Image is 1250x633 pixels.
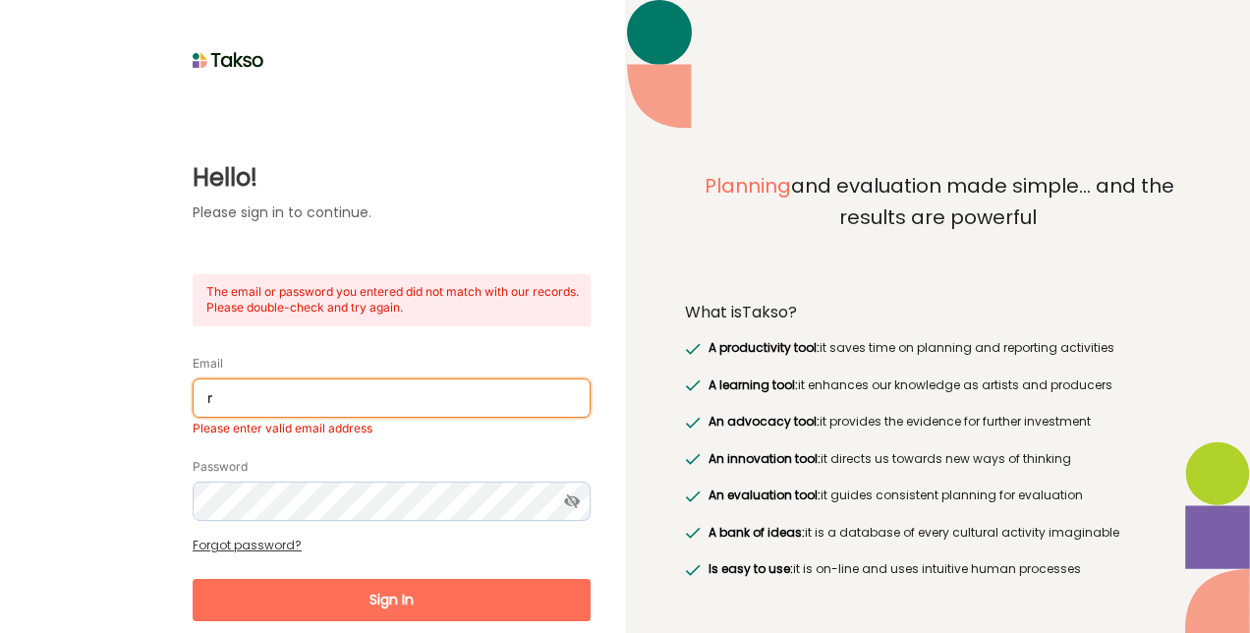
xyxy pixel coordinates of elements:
[193,421,591,436] div: Please enter valid email address
[709,450,821,467] span: An innovation tool:
[704,412,1090,432] label: it provides the evidence for further investment
[193,45,264,75] img: taksoLoginLogo
[709,560,793,577] span: Is easy to use:
[704,486,1082,505] label: it guides consistent planning for evaluation
[685,171,1190,277] label: and evaluation made simple... and the results are powerful
[709,524,805,541] span: A bank of ideas:
[709,376,798,393] span: A learning tool:
[709,487,821,503] span: An evaluation tool:
[685,453,701,465] img: greenRight
[704,375,1111,395] label: it enhances our knowledge as artists and producers
[685,343,701,355] img: greenRight
[193,202,591,223] label: Please sign in to continue.
[193,356,223,372] label: Email
[193,459,248,475] label: Password
[685,564,701,576] img: greenRight
[193,579,591,621] button: Sign In
[685,527,701,539] img: greenRight
[742,301,797,323] span: Takso?
[685,490,701,502] img: greenRight
[705,172,791,200] span: Planning
[685,303,797,322] label: What is
[709,413,820,430] span: An advocacy tool:
[193,537,302,553] a: Forgot password?
[193,378,591,418] input: Email
[704,559,1080,579] label: it is on-line and uses intuitive human processes
[685,379,701,391] img: greenRight
[704,449,1070,469] label: it directs us towards new ways of thinking
[709,339,820,356] span: A productivity tool:
[685,417,701,429] img: greenRight
[704,338,1113,358] label: it saves time on planning and reporting activities
[206,284,617,316] label: The email or password you entered did not match with our records. Please double-check and try again.
[704,523,1118,543] label: it is a database of every cultural activity imaginable
[193,160,591,196] label: Hello!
